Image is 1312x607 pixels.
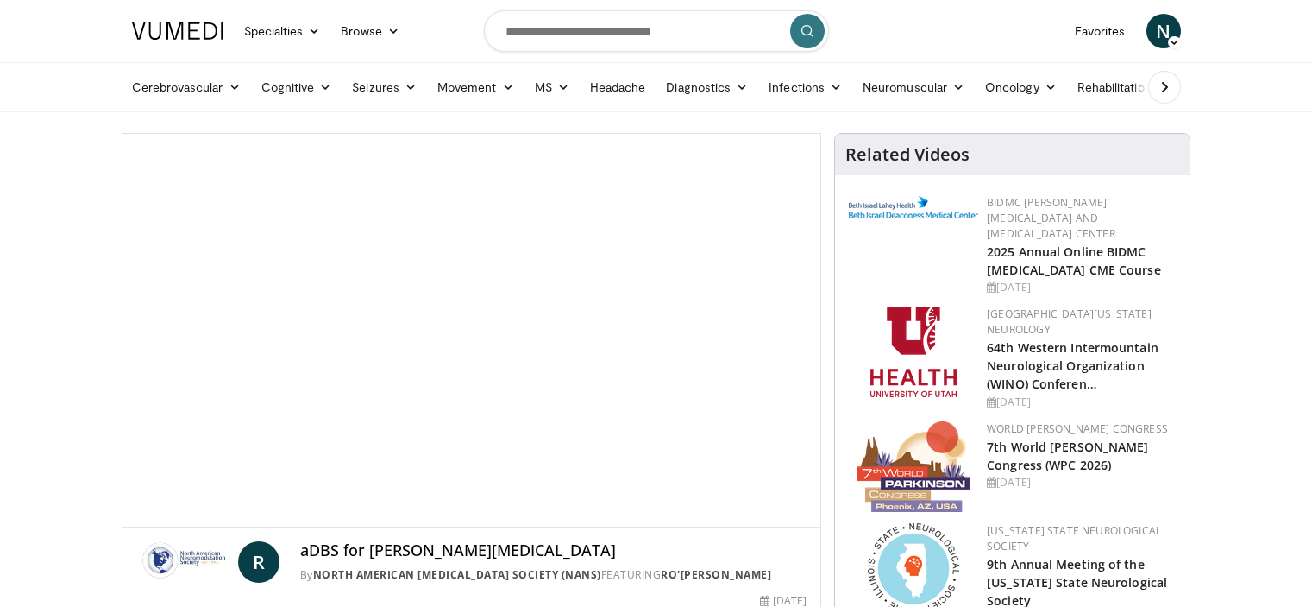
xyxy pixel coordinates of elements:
a: 64th Western Intermountain Neurological Organization (WINO) Conferen… [987,339,1158,392]
a: Diagnostics [656,70,758,104]
a: World [PERSON_NAME] Congress [987,421,1168,436]
div: [DATE] [987,475,1176,490]
a: BIDMC [PERSON_NAME][MEDICAL_DATA] and [MEDICAL_DATA] Center [987,195,1115,241]
img: 16fe1da8-a9a0-4f15-bd45-1dd1acf19c34.png.150x105_q85_autocrop_double_scale_upscale_version-0.2.png [857,421,970,512]
a: Neuromuscular [852,70,975,104]
a: North American [MEDICAL_DATA] Society (NANS) [313,567,601,582]
div: [DATE] [987,280,1176,295]
a: Infections [758,70,852,104]
input: Search topics, interventions [484,10,829,52]
a: Cerebrovascular [122,70,251,104]
div: [DATE] [987,395,1176,410]
a: Ro'[PERSON_NAME] [661,567,771,582]
img: c96b19ec-a48b-46a9-9095-935f19585444.png.150x105_q85_autocrop_double_scale_upscale_version-0.2.png [849,196,978,218]
a: Oncology [975,70,1067,104]
a: Specialties [234,14,331,48]
h4: aDBS for [PERSON_NAME][MEDICAL_DATA] [300,541,807,560]
div: By FEATURING [300,567,807,583]
a: Browse [330,14,410,48]
a: MS [524,70,580,104]
img: VuMedi Logo [132,22,223,40]
img: North American Neuromodulation Society (NANS) [136,541,231,583]
a: Seizures [342,70,427,104]
video-js: Video Player [122,134,821,528]
a: Cognitive [251,70,342,104]
a: R [238,541,279,583]
a: Headache [580,70,656,104]
a: 2025 Annual Online BIDMC [MEDICAL_DATA] CME Course [987,243,1161,278]
a: 7th World [PERSON_NAME] Congress (WPC 2026) [987,439,1148,473]
a: [GEOGRAPHIC_DATA][US_STATE] Neurology [987,307,1152,337]
a: N [1146,14,1181,48]
a: [US_STATE] State Neurological Society [987,523,1161,553]
h4: Related Videos [845,144,970,165]
a: Favorites [1064,14,1136,48]
img: f6362829-b0a3-407d-a044-59546adfd345.png.150x105_q85_autocrop_double_scale_upscale_version-0.2.png [870,307,957,397]
a: Rehabilitation [1067,70,1162,104]
a: Movement [427,70,524,104]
